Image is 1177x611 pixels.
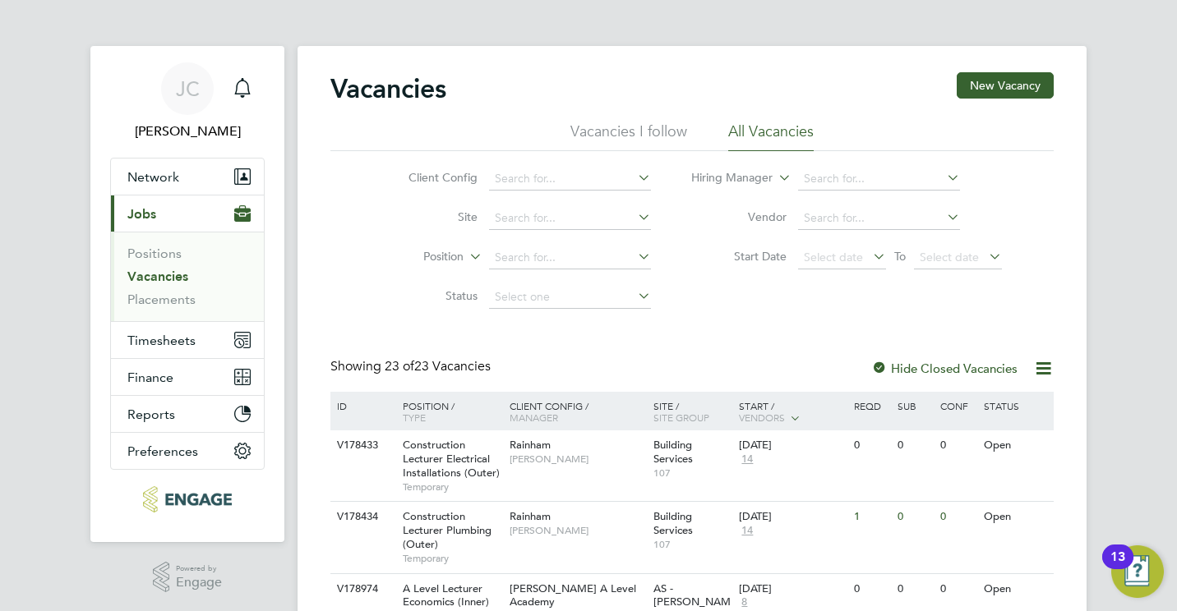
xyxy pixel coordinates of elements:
div: 1 [850,502,893,532]
button: Preferences [111,433,264,469]
span: Rainham [510,509,551,523]
span: Jobs [127,206,156,222]
span: Powered by [176,562,222,576]
label: Hide Closed Vacancies [871,361,1018,376]
div: Site / [649,392,736,431]
label: Vendor [692,209,787,224]
span: A Level Lecturer Economics (Inner) [403,581,489,609]
button: Timesheets [111,322,264,358]
a: Vacancies [127,269,188,284]
div: 0 [893,574,936,604]
div: Sub [893,392,936,420]
span: Manager [510,411,558,424]
div: V178974 [333,574,390,604]
button: Finance [111,359,264,395]
h2: Vacancies [330,72,446,105]
span: Vendors [739,411,785,424]
div: 0 [936,574,979,604]
span: Site Group [653,411,709,424]
input: Select one [489,286,651,309]
span: Rainham [510,438,551,452]
div: V178433 [333,430,390,461]
span: Temporary [403,480,501,494]
div: [DATE] [739,582,846,596]
span: 14 [739,453,755,466]
span: Network [127,169,179,185]
input: Search for... [798,207,960,230]
span: [PERSON_NAME] [510,524,645,537]
div: 13 [1110,557,1125,578]
span: 107 [653,538,732,551]
label: Hiring Manager [678,170,773,186]
span: Building Services [653,438,693,466]
div: Open [980,574,1051,604]
span: [PERSON_NAME] [510,453,645,466]
a: Positions [127,246,182,261]
button: Reports [111,396,264,432]
span: Construction Lecturer Electrical Installations (Outer) [403,438,500,480]
span: 8 [739,595,750,609]
span: Timesheets [127,333,196,348]
div: 0 [893,502,936,532]
button: Open Resource Center, 13 new notifications [1111,545,1164,598]
span: Construction Lecturer Plumbing (Outer) [403,509,492,551]
span: 23 Vacancies [385,358,491,374]
li: Vacancies I follow [570,122,687,151]
div: 0 [893,430,936,461]
a: Go to home page [110,486,265,512]
div: [DATE] [739,510,846,524]
span: Type [403,411,426,424]
div: Position / [390,392,505,431]
div: Jobs [111,232,264,321]
div: 0 [936,502,979,532]
span: 14 [739,524,755,538]
div: Showing [330,358,494,375]
label: Status [383,288,478,303]
button: Jobs [111,195,264,232]
span: Engage [176,576,222,590]
span: To [889,246,911,267]
div: Conf [936,392,979,420]
li: All Vacancies [728,122,814,151]
label: Client Config [383,170,478,185]
img: educationmattersgroup-logo-retina.png [143,486,231,512]
label: Site [383,209,478,224]
span: James Carey [110,122,265,141]
span: Reports [127,407,175,422]
div: Start / [735,392,850,433]
div: ID [333,392,390,420]
div: Open [980,502,1051,532]
input: Search for... [489,168,651,191]
input: Search for... [489,246,651,269]
span: Building Services [653,509,693,537]
div: Open [980,430,1051,461]
button: Network [111,158,264,195]
div: Client Config / [505,392,649,431]
span: Select date [804,250,863,264]
input: Search for... [798,168,960,191]
input: Search for... [489,207,651,230]
nav: Main navigation [90,46,284,542]
button: New Vacancy [957,72,1054,99]
span: 23 of [385,358,414,374]
span: Finance [127,370,173,385]
div: 0 [936,430,979,461]
span: Preferences [127,443,198,459]
div: Reqd [850,392,893,420]
a: Powered byEngage [153,562,223,593]
span: JC [176,78,200,99]
span: [PERSON_NAME] A Level Academy [510,581,636,609]
span: Temporary [403,552,501,565]
label: Position [369,249,464,265]
div: 0 [850,574,893,604]
label: Start Date [692,249,787,264]
a: JC[PERSON_NAME] [110,62,265,141]
div: [DATE] [739,439,846,453]
span: 107 [653,466,732,480]
div: 0 [850,430,893,461]
a: Placements [127,292,196,307]
span: Select date [920,250,979,264]
div: V178434 [333,502,390,532]
div: Status [980,392,1051,420]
